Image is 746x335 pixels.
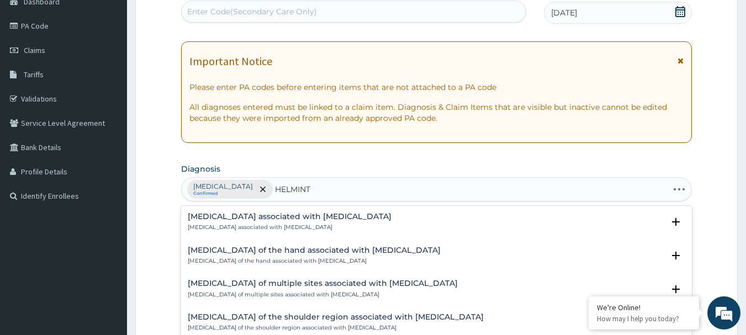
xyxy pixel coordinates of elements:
span: Tariffs [24,70,44,79]
p: All diagnoses entered must be linked to a claim item. Diagnosis & Claim Items that are visible bu... [189,102,684,124]
span: Claims [24,45,45,55]
p: [MEDICAL_DATA] of the shoulder region associated with [MEDICAL_DATA] [188,324,484,332]
h1: Important Notice [189,55,272,67]
i: open select status [669,283,682,296]
div: We're Online! [597,302,691,312]
i: open select status [669,249,682,262]
span: We're online! [64,98,152,210]
h4: [MEDICAL_DATA] of multiple sites associated with [MEDICAL_DATA] [188,279,458,288]
p: Please enter PA codes before entering items that are not attached to a PA code [189,82,684,93]
span: remove selection option [258,184,268,194]
p: [MEDICAL_DATA] [193,182,253,191]
p: [MEDICAL_DATA] of the hand associated with [MEDICAL_DATA] [188,257,441,265]
div: Minimize live chat window [181,6,208,32]
span: [DATE] [551,7,577,18]
div: Chat with us now [57,62,186,76]
i: open select status [669,215,682,228]
p: [MEDICAL_DATA] associated with [MEDICAL_DATA] [188,224,391,231]
p: How may I help you today? [597,314,691,323]
img: d_794563401_company_1708531726252_794563401 [20,55,45,83]
small: Confirmed [193,191,253,196]
p: [MEDICAL_DATA] of multiple sites associated with [MEDICAL_DATA] [188,291,458,299]
h4: [MEDICAL_DATA] of the shoulder region associated with [MEDICAL_DATA] [188,313,484,321]
div: Enter Code(Secondary Care Only) [187,6,317,17]
h4: [MEDICAL_DATA] of the hand associated with [MEDICAL_DATA] [188,246,441,254]
textarea: Type your message and hit 'Enter' [6,220,210,259]
h4: [MEDICAL_DATA] associated with [MEDICAL_DATA] [188,212,391,221]
label: Diagnosis [181,163,220,174]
